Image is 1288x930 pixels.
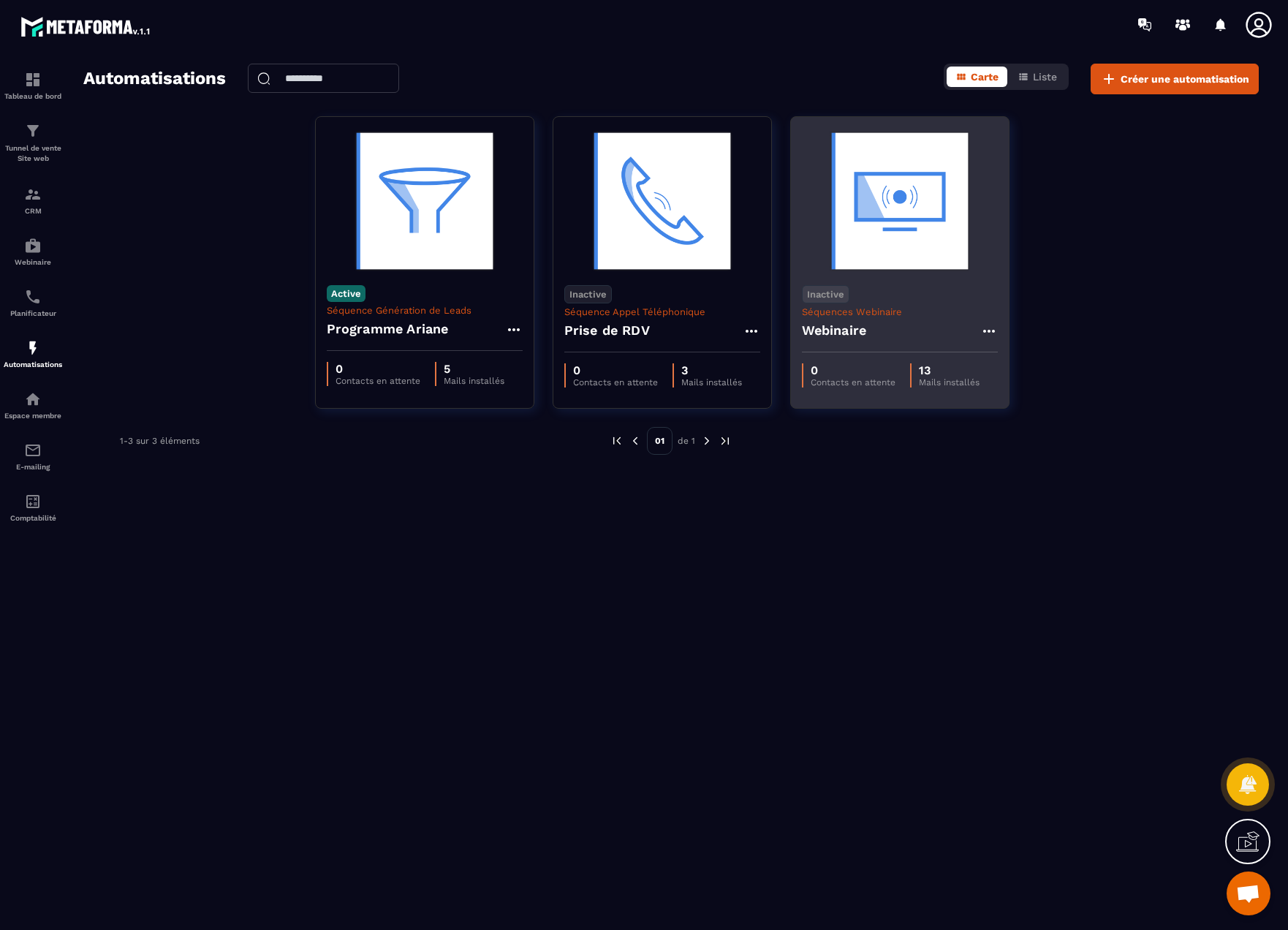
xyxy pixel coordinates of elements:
[24,122,42,140] img: formation
[564,320,650,341] h4: Prise de RDV
[4,463,62,471] p: E-mailing
[647,427,673,455] p: 01
[83,64,226,94] h2: Automatisations
[24,71,42,88] img: formation
[4,175,62,226] a: formationformationCRM
[919,363,980,377] p: 13
[4,226,62,277] a: automationsautomationsWebinaire
[811,363,895,377] p: 0
[444,362,504,376] p: 5
[327,305,523,316] p: Séquence Génération de Leads
[24,442,42,459] img: email
[564,128,760,274] img: automation-background
[681,377,742,387] p: Mails installés
[802,128,998,274] img: automation-background
[4,143,62,164] p: Tunnel de vente Site web
[444,376,504,386] p: Mails installés
[4,111,62,175] a: formationformationTunnel de vente Site web
[610,434,624,447] img: prev
[564,285,612,303] p: Inactive
[24,390,42,408] img: automations
[4,412,62,420] p: Espace membre
[564,306,760,317] p: Séquence Appel Téléphonique
[811,377,895,387] p: Contacts en attente
[327,319,449,339] h4: Programme Ariane
[336,362,420,376] p: 0
[4,328,62,379] a: automationsautomationsAutomatisations
[336,376,420,386] p: Contacts en attente
[327,285,365,302] p: Active
[573,363,658,377] p: 0
[1091,64,1259,94] button: Créer une automatisation
[719,434,732,447] img: next
[4,60,62,111] a: formationformationTableau de bord
[120,436,200,446] p: 1-3 sur 3 éléments
[573,377,658,387] p: Contacts en attente
[24,288,42,306] img: scheduler
[700,434,713,447] img: next
[919,377,980,387] p: Mails installés
[678,435,695,447] p: de 1
[1033,71,1057,83] span: Liste
[24,339,42,357] img: automations
[4,514,62,522] p: Comptabilité
[4,277,62,328] a: schedulerschedulerPlanificateur
[947,67,1007,87] button: Carte
[4,309,62,317] p: Planificateur
[327,128,523,274] img: automation-background
[20,13,152,39] img: logo
[1227,872,1270,915] a: Mở cuộc trò chuyện
[1121,72,1249,86] span: Créer une automatisation
[4,258,62,266] p: Webinaire
[629,434,642,447] img: prev
[681,363,742,377] p: 3
[802,320,867,341] h4: Webinaire
[24,186,42,203] img: formation
[4,431,62,482] a: emailemailE-mailing
[802,285,849,303] p: Inactive
[24,493,42,510] img: accountant
[4,360,62,368] p: Automatisations
[802,306,998,317] p: Séquences Webinaire
[1009,67,1066,87] button: Liste
[24,237,42,254] img: automations
[4,482,62,533] a: accountantaccountantComptabilité
[4,207,62,215] p: CRM
[971,71,999,83] span: Carte
[4,92,62,100] p: Tableau de bord
[4,379,62,431] a: automationsautomationsEspace membre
